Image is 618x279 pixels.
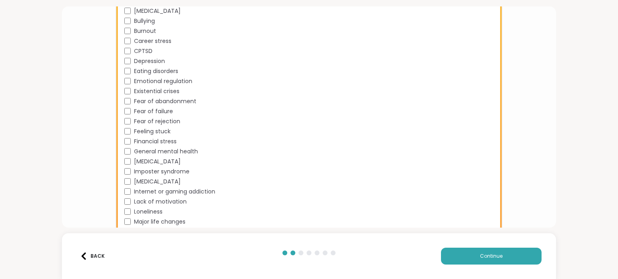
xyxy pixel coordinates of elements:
button: Back [76,248,109,265]
span: [MEDICAL_DATA] [134,7,181,15]
span: Depression [134,57,165,65]
span: Feeling stuck [134,127,171,136]
span: Eating disorders [134,67,178,75]
span: Lack of motivation [134,198,187,206]
span: [MEDICAL_DATA] [134,157,181,166]
div: Back [80,253,105,260]
span: Internet or gaming addiction [134,187,215,196]
span: Fear of abandonment [134,97,196,106]
span: Fear of rejection [134,117,180,126]
span: [MEDICAL_DATA] [134,177,181,186]
button: Continue [441,248,542,265]
span: General mental health [134,147,198,156]
span: Burnout [134,27,156,35]
span: Fear of failure [134,107,173,116]
span: Emotional regulation [134,77,192,86]
span: Continue [480,253,503,260]
span: Imposter syndrome [134,167,190,176]
span: Major life changes [134,218,185,226]
span: Career stress [134,37,171,45]
span: Loneliness [134,208,163,216]
span: Financial stress [134,137,177,146]
span: Existential crises [134,87,179,96]
span: Bullying [134,17,155,25]
span: CPTSD [134,47,152,55]
span: Obsessive-compulsive disorder (OCD) [134,228,243,236]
